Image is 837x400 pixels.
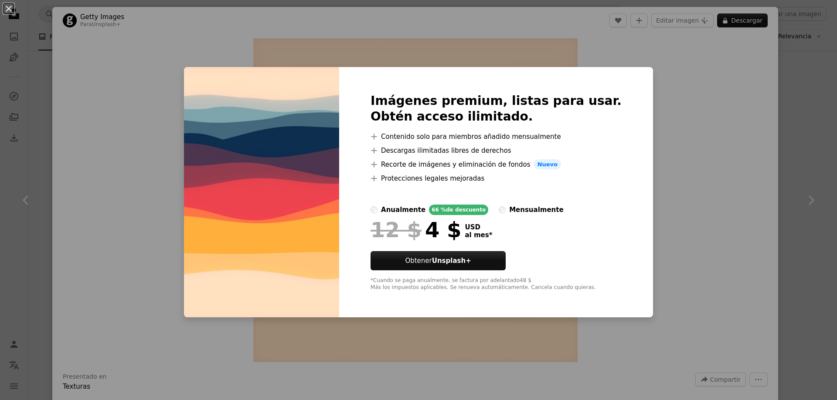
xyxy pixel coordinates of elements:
span: al mes * [465,231,492,239]
strong: Unsplash+ [432,257,471,265]
div: 66 % de descuento [429,205,488,215]
li: Recorte de imágenes y eliminación de fondos [371,159,622,170]
img: premium_photo-1661952337889-92146d184459 [184,67,339,318]
div: anualmente [381,205,425,215]
span: 12 $ [371,218,422,241]
button: ObtenerUnsplash+ [371,251,506,270]
span: USD [465,223,492,231]
li: Descargas ilimitadas libres de derechos [371,145,622,156]
li: Contenido solo para miembros añadido mensualmente [371,131,622,142]
h2: Imágenes premium, listas para usar. Obtén acceso ilimitado. [371,93,622,124]
li: Protecciones legales mejoradas [371,173,622,184]
div: mensualmente [509,205,563,215]
div: 4 $ [371,218,461,241]
input: anualmente66 %de descuento [371,206,378,213]
div: *Cuando se paga anualmente, se factura por adelantado 48 $ Más los impuestos aplicables. Se renue... [371,277,622,291]
span: Nuevo [534,159,561,170]
input: mensualmente [499,206,506,213]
